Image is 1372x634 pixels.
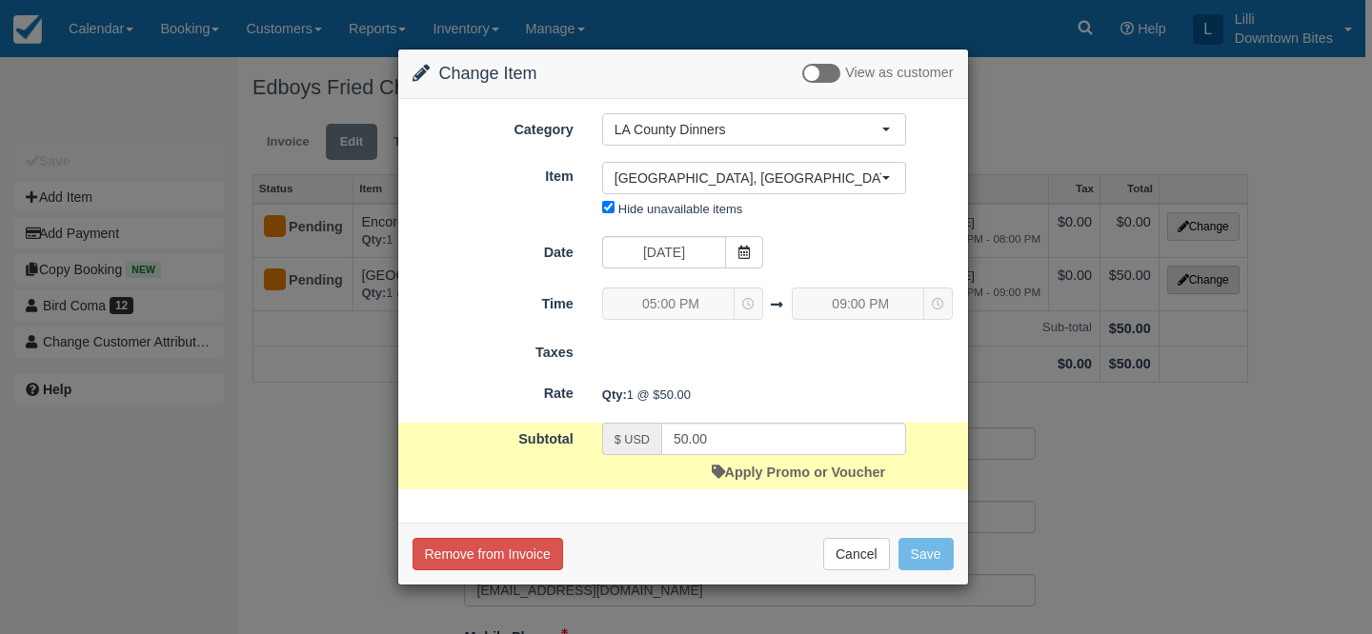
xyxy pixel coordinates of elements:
[398,377,588,404] label: Rate
[615,168,881,188] span: [GEOGRAPHIC_DATA], [GEOGRAPHIC_DATA] - Dinner
[602,162,906,194] button: [GEOGRAPHIC_DATA], [GEOGRAPHIC_DATA] - Dinner
[398,160,588,187] label: Item
[602,113,906,146] button: LA County Dinners
[398,236,588,263] label: Date
[398,423,588,449] label: Subtotal
[413,538,563,570] button: Remove from Invoice
[898,538,954,570] button: Save
[845,66,953,81] span: View as customer
[398,336,588,363] label: Taxes
[712,465,885,480] a: Apply Promo or Voucher
[615,433,650,446] small: $ USD
[602,387,627,402] strong: Qty
[439,64,537,83] span: Change Item
[615,120,881,139] span: LA County Dinners
[823,538,890,570] button: Cancel
[618,202,742,216] label: Hide unavailable items
[588,379,968,410] div: 1 @ $50.00
[398,287,588,314] label: Time
[398,113,588,140] label: Category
